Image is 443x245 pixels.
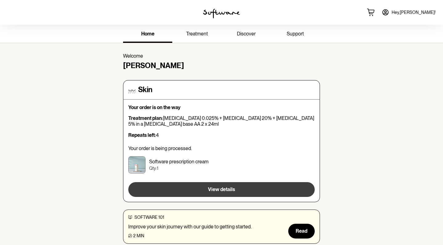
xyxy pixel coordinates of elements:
strong: Repeats left: [128,132,156,138]
p: Software prescription cream [149,159,209,165]
p: [MEDICAL_DATA] 0.025% + [MEDICAL_DATA] 20% + [MEDICAL_DATA] 5% in a [MEDICAL_DATA] base AA 2 x 24ml [128,115,315,127]
button: Read [288,224,315,239]
a: support [271,26,320,43]
span: discover [237,31,256,37]
span: 2 min [133,233,144,238]
a: treatment [172,26,221,43]
span: home [141,31,154,37]
a: home [123,26,172,43]
a: discover [221,26,271,43]
a: Hey,[PERSON_NAME]! [378,5,439,20]
strong: Treatment plan: [128,115,163,121]
span: View details [208,186,235,192]
span: Read [296,228,307,234]
p: Improve your skin journey with our guide to getting started. [128,224,252,230]
p: 4 [128,132,315,138]
span: support [287,31,304,37]
p: Qty: 1 [149,166,209,171]
p: Welcome [123,53,320,59]
img: cktujnfao00003e5xv1847p5a.jpg [128,156,146,174]
span: software 101 [134,215,164,220]
h4: [PERSON_NAME] [123,61,320,70]
p: Your order is on the way [128,104,315,110]
img: software logo [203,9,240,18]
p: Your order is being processed. [128,145,315,151]
button: View details [128,182,315,197]
h4: Skin [138,85,152,94]
span: Hey, [PERSON_NAME] ! [392,10,436,15]
span: treatment [186,31,208,37]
